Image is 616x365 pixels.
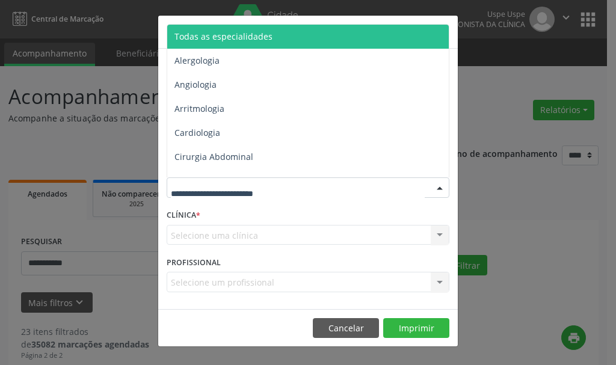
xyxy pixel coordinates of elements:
[174,55,220,66] span: Alergologia
[434,16,458,45] button: Close
[167,206,200,225] label: CLÍNICA
[174,31,273,42] span: Todas as especialidades
[167,24,304,40] h5: Relatório de agendamentos
[383,318,449,339] button: Imprimir
[174,127,220,138] span: Cardiologia
[174,79,217,90] span: Angiologia
[167,253,221,272] label: PROFISSIONAL
[313,318,379,339] button: Cancelar
[174,103,224,114] span: Arritmologia
[174,175,248,186] span: Cirurgia Bariatrica
[174,151,253,162] span: Cirurgia Abdominal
